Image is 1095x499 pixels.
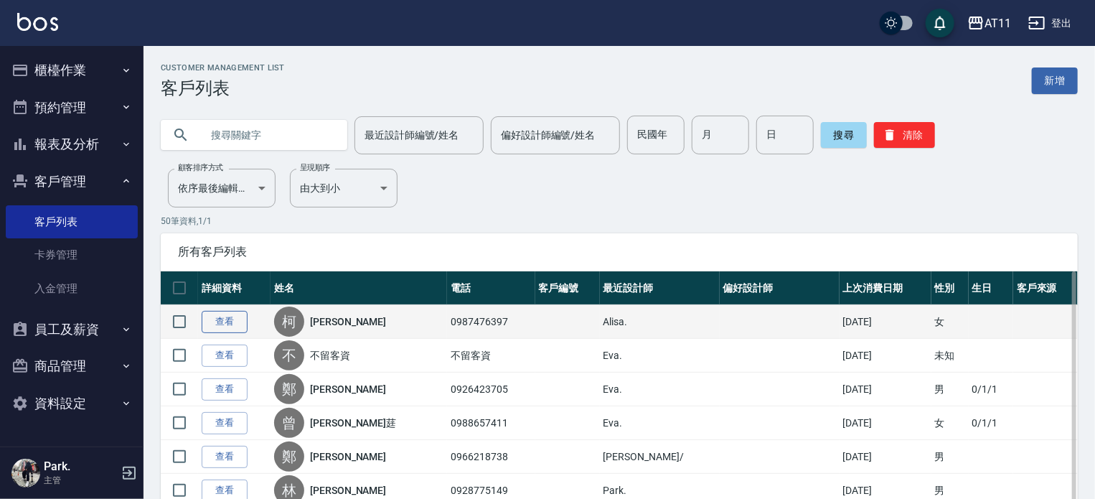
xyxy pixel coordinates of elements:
[274,307,304,337] div: 柯
[310,382,386,396] a: [PERSON_NAME]
[202,311,248,333] a: 查看
[161,63,285,73] h2: Customer Management List
[198,271,271,305] th: 詳細資料
[6,348,138,385] button: 商品管理
[874,122,935,148] button: 清除
[962,9,1017,38] button: AT11
[447,305,535,339] td: 0987476397
[178,162,223,173] label: 顧客排序方式
[6,52,138,89] button: 櫃檯作業
[931,271,969,305] th: 性別
[926,9,954,37] button: save
[447,339,535,373] td: 不留客資
[984,14,1011,32] div: AT11
[310,314,386,329] a: [PERSON_NAME]
[6,272,138,305] a: 入金管理
[178,245,1061,259] span: 所有客戶列表
[969,271,1014,305] th: 生日
[840,271,931,305] th: 上次消費日期
[840,406,931,440] td: [DATE]
[290,169,398,207] div: 由大到小
[202,378,248,401] a: 查看
[931,305,969,339] td: 女
[201,116,336,154] input: 搜尋關鍵字
[6,385,138,422] button: 資料設定
[161,78,285,98] h3: 客戶列表
[310,416,396,430] a: [PERSON_NAME]莛
[168,169,276,207] div: 依序最後編輯時間
[6,126,138,163] button: 報表及分析
[6,89,138,126] button: 預約管理
[840,305,931,339] td: [DATE]
[447,373,535,406] td: 0926423705
[44,460,117,474] h5: Park.
[274,408,304,438] div: 曾
[447,440,535,474] td: 0966218738
[840,373,931,406] td: [DATE]
[44,474,117,487] p: 主管
[931,406,969,440] td: 女
[274,340,304,370] div: 不
[202,446,248,468] a: 查看
[840,440,931,474] td: [DATE]
[1032,67,1078,94] a: 新增
[310,483,386,498] a: [PERSON_NAME]
[300,162,330,173] label: 呈現順序
[271,271,447,305] th: 姓名
[6,238,138,271] a: 卡券管理
[202,412,248,434] a: 查看
[6,311,138,348] button: 員工及薪資
[202,345,248,367] a: 查看
[274,442,304,472] div: 鄭
[161,215,1078,228] p: 50 筆資料, 1 / 1
[310,348,350,363] a: 不留客資
[274,374,304,404] div: 鄭
[821,122,867,148] button: 搜尋
[840,339,931,373] td: [DATE]
[969,406,1014,440] td: 0/1/1
[931,373,969,406] td: 男
[931,440,969,474] td: 男
[6,163,138,200] button: 客戶管理
[931,339,969,373] td: 未知
[600,440,720,474] td: [PERSON_NAME]/
[535,271,600,305] th: 客戶編號
[600,406,720,440] td: Eva.
[600,339,720,373] td: Eva.
[310,449,386,464] a: [PERSON_NAME]
[600,373,720,406] td: Eva.
[1013,271,1078,305] th: 客戶來源
[11,459,40,488] img: Person
[447,271,535,305] th: 電話
[720,271,840,305] th: 偏好設計師
[600,271,720,305] th: 最近設計師
[969,373,1014,406] td: 0/1/1
[600,305,720,339] td: Alisa.
[447,406,535,440] td: 0988657411
[1023,10,1078,37] button: 登出
[6,205,138,238] a: 客戶列表
[17,13,58,31] img: Logo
